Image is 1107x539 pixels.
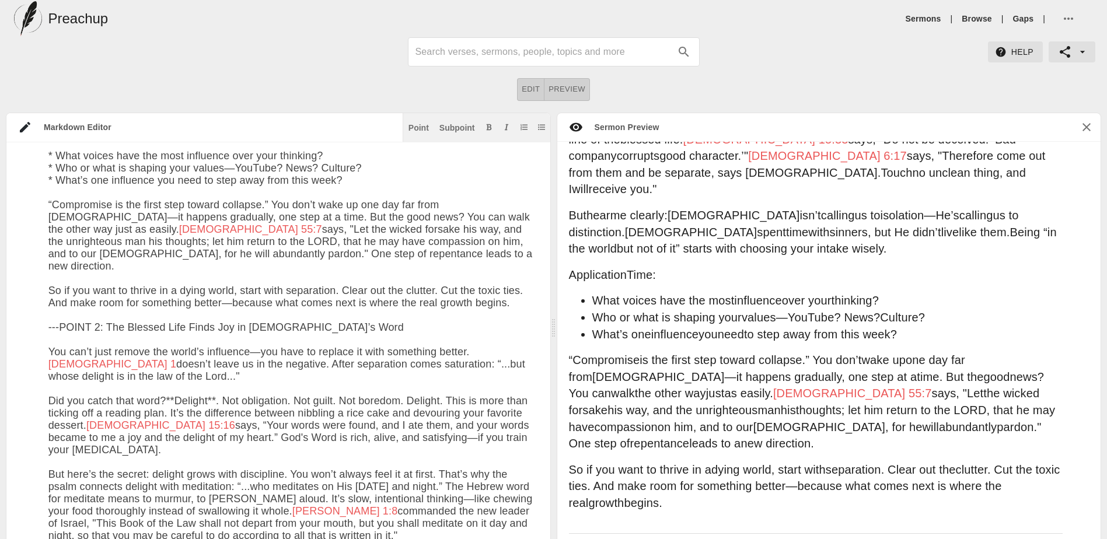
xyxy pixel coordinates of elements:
[437,121,477,133] button: Subpoint
[572,183,588,195] span: will
[569,461,1063,512] p: So if you want to thrive in a , start with . Clear out the . Cut the toxic ties. And make room fo...
[651,328,699,341] span: influence
[997,421,1033,433] span: pardon
[572,353,640,366] span: Compromise
[583,121,659,133] div: Sermon Preview
[881,166,912,179] span: Touch
[946,13,958,24] li: |
[569,207,1063,257] p: But me clearly: isn’t us to —He’s us to distinction. spent with , but He didn’t like them. but no...
[988,41,1043,63] button: Help
[711,463,740,476] span: dying
[586,209,610,222] span: hear
[415,43,671,61] input: Search sermons
[483,121,495,133] button: Add bold text
[671,39,697,65] button: search
[549,83,585,96] span: Preview
[501,121,512,133] button: Add italic text
[408,124,429,132] div: Point
[522,83,540,96] span: Edit
[14,1,42,36] img: preachup-logo.png
[592,309,1063,326] li: Who or what is shaping your —YouTube? News? ?
[439,124,475,132] div: Subpoint
[753,421,885,433] span: [DEMOGRAPHIC_DATA]
[668,209,799,222] span: [DEMOGRAPHIC_DATA]
[569,352,1063,452] p: “ is the first step toward collapse.” You don’t one day far from —it happens gradually, one step ...
[517,78,544,101] button: Edit
[734,294,781,307] span: influence
[544,78,590,101] button: Preview
[706,387,725,400] span: just
[983,387,1039,400] span: the wicked
[625,226,757,239] span: [DEMOGRAPHIC_DATA]
[997,13,1008,24] li: |
[594,421,657,433] span: compassion
[906,13,941,24] a: Sermons
[941,226,959,239] span: live
[718,328,744,341] span: need
[832,294,872,307] span: thinking
[630,437,690,450] span: repentance
[1013,13,1034,24] a: Gaps
[757,404,780,416] span: man
[518,121,530,133] button: Add ordered list
[743,463,771,476] span: world
[959,209,993,222] span: calling
[659,149,686,162] span: good
[592,326,1063,343] li: What’s one you to step away from this week?
[406,121,431,133] button: Insert point
[742,311,776,324] span: values
[829,226,868,239] span: sinners
[956,463,987,476] span: clutter
[962,13,991,24] a: Browse
[766,437,811,450] span: direction
[826,463,881,476] span: separation
[665,133,680,146] span: life
[748,149,907,162] span: [DEMOGRAPHIC_DATA] 6:17
[569,226,1057,256] span: Being “in the world
[592,292,1063,309] li: What voices have the most over your ?
[588,496,624,509] span: growth
[923,421,939,433] span: will
[773,387,932,400] span: [DEMOGRAPHIC_DATA] 55:7
[32,121,403,133] div: Markdown Editor
[861,353,906,366] span: wake up
[569,404,608,416] span: forsake
[569,267,1063,283] p: Application :
[983,370,1010,383] span: good
[592,370,724,383] span: [DEMOGRAPHIC_DATA]
[997,45,1033,60] span: Help
[796,404,841,416] span: thoughts
[517,78,590,101] div: text alignment
[786,226,808,239] span: time
[683,133,848,146] span: [DEMOGRAPHIC_DATA] 15:33
[689,149,738,162] span: character
[1038,13,1050,24] li: |
[741,437,762,450] span: new
[611,387,635,400] span: walk
[880,311,919,324] span: Culture
[821,209,855,222] span: calling
[536,121,547,133] button: Add unordered list
[620,133,661,146] span: blessed
[48,9,108,28] h5: Preachup
[627,268,652,281] span: Time
[881,209,924,222] span: isolation
[1049,481,1093,525] iframe: Drift Widget Chat Controller
[917,370,939,383] span: time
